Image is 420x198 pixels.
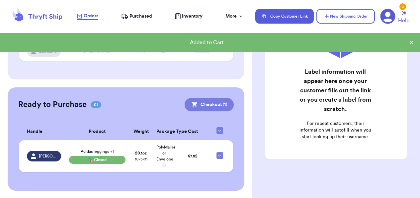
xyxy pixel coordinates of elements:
[69,156,126,164] div: 🛍️ Closed
[296,120,374,140] p: For repeat customers, their information will autofill when you start looking up their username.
[188,154,198,158] span: $ 7.52
[398,17,409,25] span: Help
[84,13,98,19] span: Orders
[156,145,175,167] span: PolyMailer or Envelope ✉️
[65,123,129,140] th: Product
[77,13,98,20] a: Orders
[129,123,152,140] th: Weight
[399,3,406,10] div: 3
[255,9,314,24] button: Copy Customer Link
[316,9,375,24] button: New Shipping Order
[5,39,408,47] div: Added to Cart
[176,123,210,140] th: Cost
[225,13,243,20] div: More
[135,157,147,161] span: 10 x 3 x 11
[121,13,152,20] a: Purchased
[27,128,42,135] span: Handle
[182,13,203,20] span: Inventory
[91,101,101,108] span: 01
[398,11,409,25] a: Help
[152,123,175,140] th: Package Type
[129,13,152,20] span: Purchased
[135,151,147,155] strong: 20.1 oz
[380,9,395,24] a: 3
[296,67,374,114] h2: Label information will appear here once your customer fills out the link or you create a label fr...
[18,99,87,110] h2: Ready to Purchase
[175,13,203,20] a: Inventory
[185,98,234,111] button: Checkout (1)
[81,149,114,153] span: Adidas leggings
[39,153,57,159] span: [PERSON_NAME].[PERSON_NAME].97
[110,149,114,153] span: + 1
